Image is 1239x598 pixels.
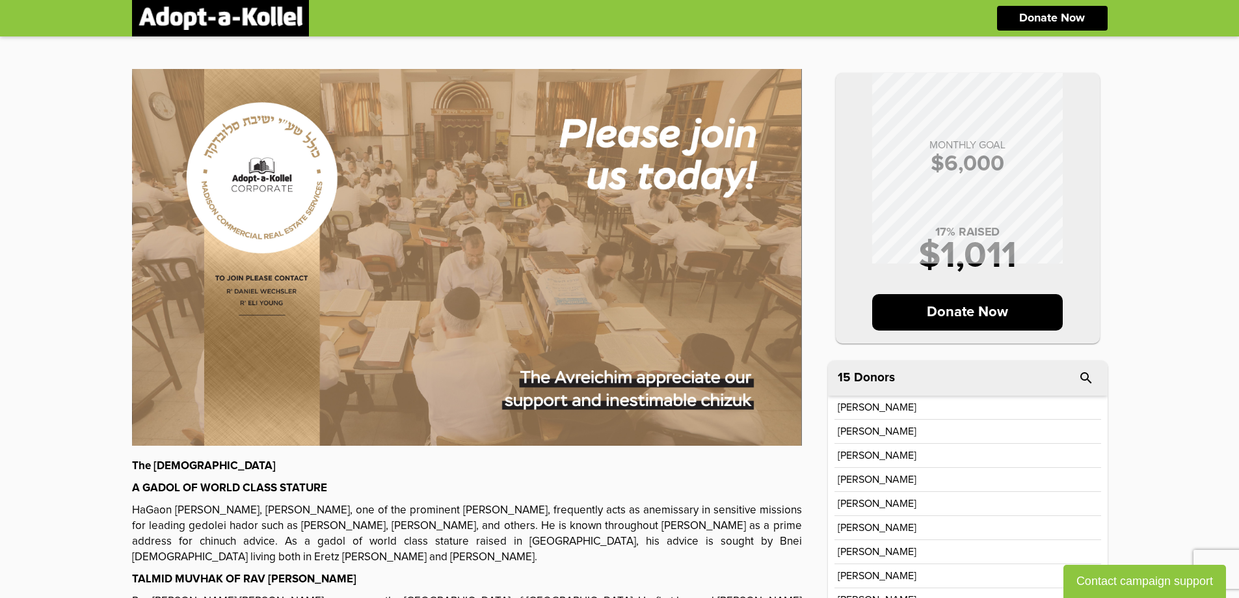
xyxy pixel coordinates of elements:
p: [PERSON_NAME] [838,523,916,533]
p: [PERSON_NAME] [838,498,916,509]
p: [PERSON_NAME] [838,474,916,485]
button: Contact campaign support [1063,565,1226,598]
p: Donors [854,372,895,384]
img: logonobg.png [139,7,302,30]
p: [PERSON_NAME] [838,450,916,461]
p: [PERSON_NAME] [838,547,916,557]
p: [PERSON_NAME] [838,571,916,581]
p: [PERSON_NAME] [838,402,916,413]
p: Donate Now [1019,12,1085,24]
strong: The [DEMOGRAPHIC_DATA] [132,461,276,472]
strong: A GADOL OF WORLD CLASS STATURE [132,483,327,494]
span: 15 [838,372,851,384]
i: search [1078,370,1094,386]
p: $ [849,153,1087,175]
strong: TALMID MUVHAK OF RAV [PERSON_NAME] [132,574,356,585]
p: MONTHLY GOAL [849,140,1087,150]
img: GTMl8Zazyd.uwf9jX4LSx.jpg [132,69,802,446]
p: HaGaon [PERSON_NAME], [PERSON_NAME], one of the prominent [PERSON_NAME], frequently acts as anemi... [132,503,802,565]
p: Donate Now [872,294,1063,331]
p: [PERSON_NAME] [838,426,916,437]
